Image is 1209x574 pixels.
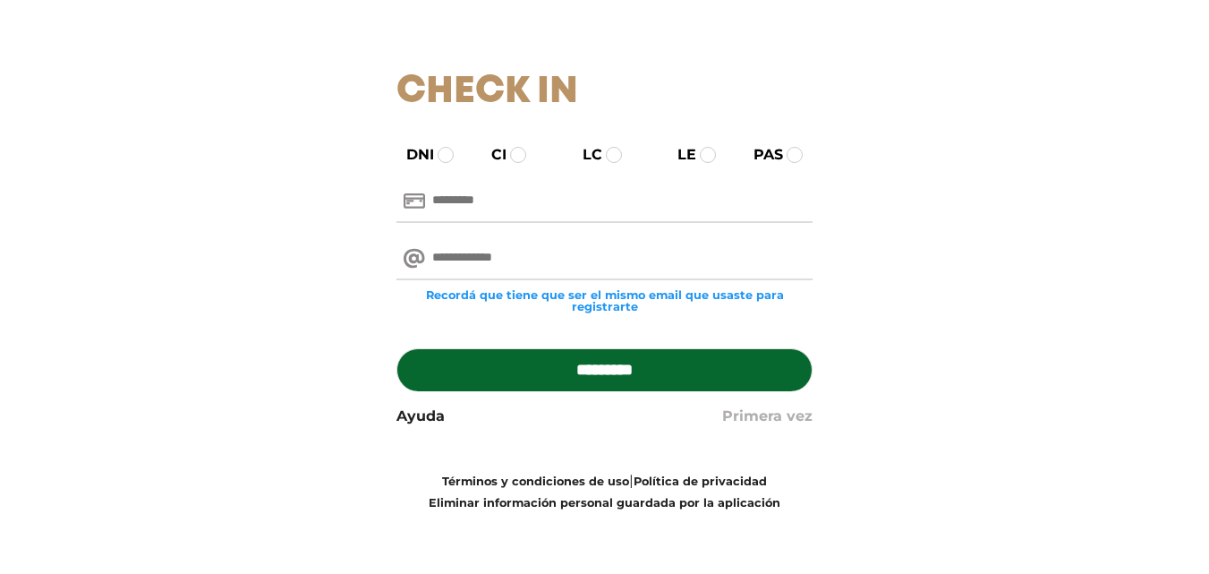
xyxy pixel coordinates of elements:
label: CI [475,144,507,166]
label: DNI [390,144,434,166]
label: LE [661,144,696,166]
a: Ayuda [396,406,445,427]
a: Eliminar información personal guardada por la aplicación [429,496,780,510]
small: Recordá que tiene que ser el mismo email que usaste para registrarte [396,289,813,313]
label: LC [566,144,602,166]
div: | [383,470,826,513]
h1: Check In [396,70,813,115]
a: Términos y condiciones de uso [442,475,629,488]
a: Política de privacidad [634,475,767,488]
a: Primera vez [722,406,813,427]
label: PAS [737,144,783,166]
